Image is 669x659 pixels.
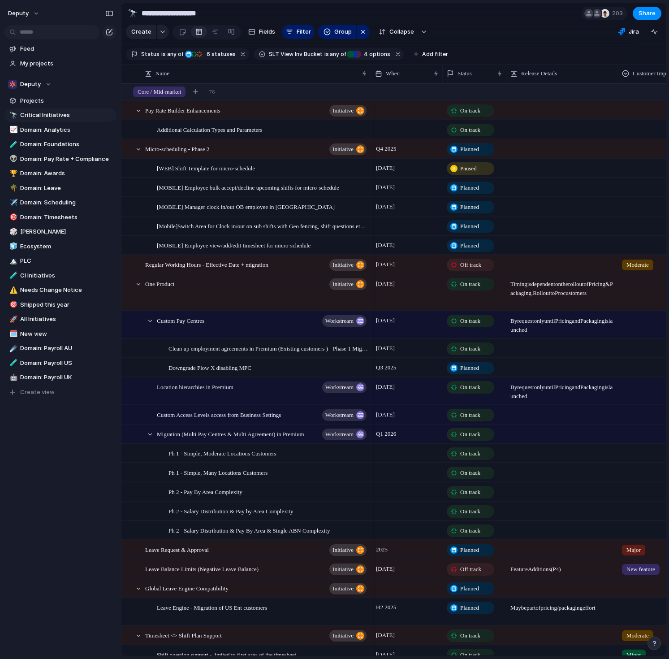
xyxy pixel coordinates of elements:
[4,283,117,297] a: ⚠️Needs Change Notice
[9,183,16,193] div: 🌴
[4,6,44,21] button: deputy
[329,105,367,117] button: initiative
[9,358,16,368] div: 🧪
[8,213,17,222] button: 🎯
[460,106,480,115] span: On track
[8,242,17,251] button: 🧊
[4,254,117,268] div: 🏔️PLC
[507,560,617,574] span: Feature Additions (P4)
[626,565,655,574] span: New feature
[8,140,17,149] button: 🧪
[361,51,369,57] span: 4
[460,203,479,212] span: Planned
[325,315,354,327] span: workstream
[8,184,17,193] button: 🌴
[155,69,169,78] span: Name
[318,25,356,39] button: Group
[639,9,656,18] span: Share
[332,563,354,576] span: initiative
[4,196,117,209] a: ✈️Domain: Scheduling
[168,467,268,477] span: Ph 1 - Simple, Many Locations Customers
[8,315,17,324] button: 🚀
[329,564,367,575] button: initiative
[9,227,16,237] div: 🎲
[322,315,367,327] button: workstream
[4,108,117,122] a: 🔭Critical Initiatives
[322,382,367,393] button: workstream
[386,69,400,78] span: When
[157,221,368,231] span: [Mobile]Switch Area for Clock in/out on sub shifts with Geo fencing, shift questions etc from sub...
[4,327,117,341] div: 🗓️New view
[20,80,41,89] span: Deputy
[9,241,16,251] div: 🧊
[166,50,183,58] span: any of
[184,49,237,59] button: 6 statuses
[168,525,330,535] span: Ph 2 - Salary Distribution & Pay By Area & Single ABN Complexity
[334,27,352,36] span: Group
[4,94,117,108] a: Projects
[20,344,113,353] span: Domain: Payroll AU
[374,429,398,439] span: Q1 2026
[157,163,255,173] span: [WEB] Shift Template for micro-schedule
[329,583,367,594] button: initiative
[4,312,117,326] a: 🚀All Initiatives
[157,240,311,250] span: [MOBILE] Employee view/add/edit timesheet for micro-schedule
[374,163,397,173] span: [DATE]
[8,256,17,265] button: 🏔️
[9,198,16,208] div: ✈️
[408,48,453,61] button: Add filter
[4,211,117,224] a: 🎯Domain: Timesheets
[460,449,480,458] span: On track
[9,256,16,266] div: 🏔️
[141,50,160,58] span: Status
[507,598,617,612] span: Maybe part of pricing/packaging effort
[322,409,367,421] button: workstream
[4,152,117,166] div: 👽Domain: Pay Rate + Compliance
[4,342,117,355] a: ☄️Domain: Payroll AU
[460,222,479,231] span: Planned
[9,154,16,164] div: 👽
[8,126,17,134] button: 📈
[374,602,398,613] span: H2 2025
[8,198,17,207] button: ✈️
[332,629,354,642] span: initiative
[460,183,479,192] span: Planned
[4,269,117,282] a: 🧪CI Initiatives
[9,373,16,383] div: 🤖
[157,602,267,612] span: Leave Engine - Migration of US Ent customers
[460,280,480,289] span: On track
[282,25,315,39] button: Filter
[20,59,113,68] span: My projects
[145,630,222,640] span: Timesheet <> Shift Plan Support
[161,50,166,58] span: is
[374,315,397,326] span: [DATE]
[145,105,220,115] span: Pay Rate Builder Enhancements
[4,356,117,370] div: 🧪Domain: Payroll US
[4,138,117,151] a: 🧪Domain: Foundations
[325,409,354,421] span: workstream
[20,373,113,382] span: Domain: Payroll UK
[325,428,354,441] span: workstream
[374,409,397,420] span: [DATE]
[4,78,117,91] button: Deputy
[20,198,113,207] span: Domain: Scheduling
[332,582,354,595] span: initiative
[332,143,354,156] span: initiative
[209,87,215,96] span: 76
[612,9,626,18] span: 203
[8,9,29,18] span: deputy
[507,312,617,334] span: By request only until Pricing and Packaging is launched
[329,143,367,155] button: initiative
[145,544,209,555] span: Leave Request & Approval
[626,631,649,640] span: Moderate
[128,7,138,19] div: 🔭
[460,364,479,373] span: Planned
[374,362,398,373] span: Q3 2025
[9,139,16,150] div: 🧪
[145,278,174,289] span: One Product
[460,241,479,250] span: Planned
[4,298,117,312] a: 🎯Shipped this year
[374,143,398,154] span: Q4 2025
